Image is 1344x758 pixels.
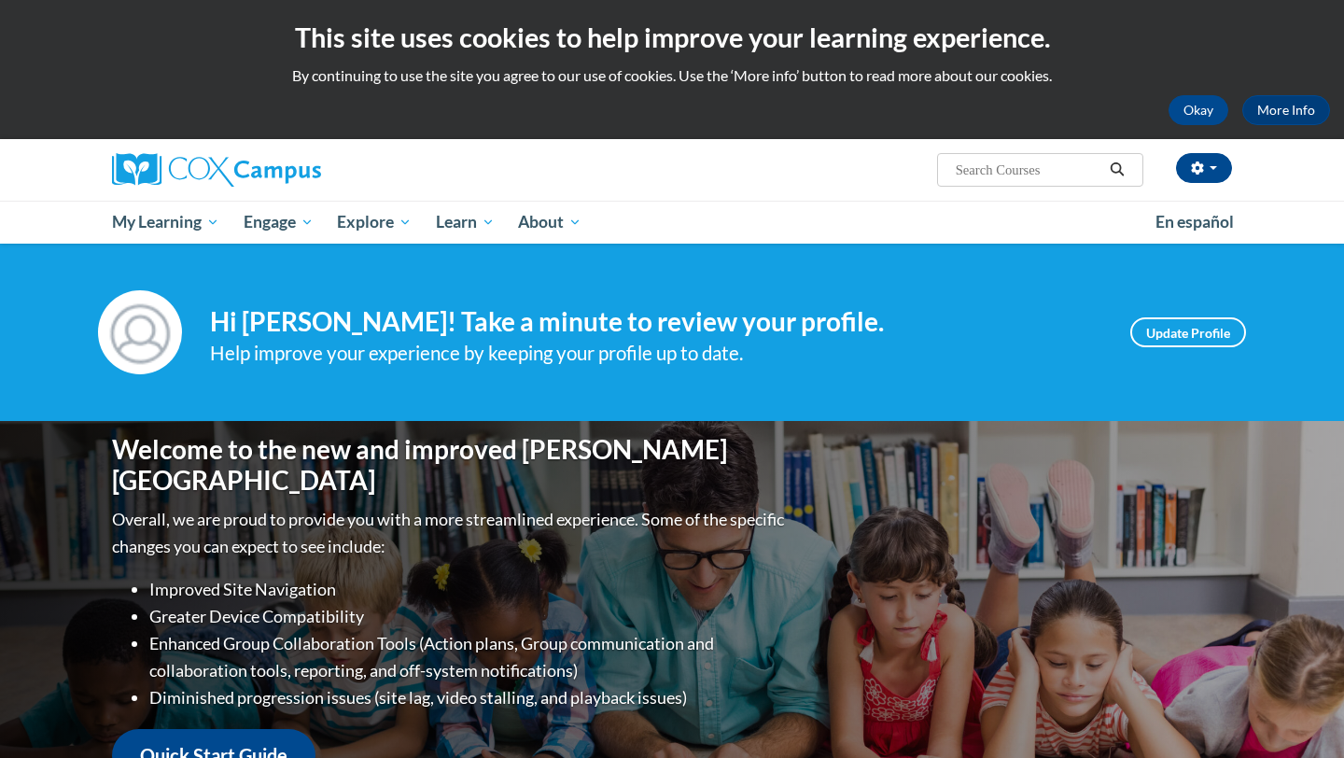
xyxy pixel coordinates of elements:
[149,630,789,684] li: Enhanced Group Collaboration Tools (Action plans, Group communication and collaboration tools, re...
[424,201,507,244] a: Learn
[1130,317,1246,347] a: Update Profile
[100,201,231,244] a: My Learning
[112,211,219,233] span: My Learning
[112,153,467,187] a: Cox Campus
[1155,212,1234,232] span: En español
[1242,95,1330,125] a: More Info
[325,201,424,244] a: Explore
[149,576,789,603] li: Improved Site Navigation
[210,338,1102,369] div: Help improve your experience by keeping your profile up to date.
[518,211,581,233] span: About
[1169,95,1228,125] button: Okay
[1103,159,1131,181] button: Search
[98,290,182,374] img: Profile Image
[149,603,789,630] li: Greater Device Compatibility
[112,506,789,560] p: Overall, we are proud to provide you with a more streamlined experience. Some of the specific cha...
[14,65,1330,86] p: By continuing to use the site you agree to our use of cookies. Use the ‘More info’ button to read...
[1143,203,1246,242] a: En español
[112,153,321,187] img: Cox Campus
[149,684,789,711] li: Diminished progression issues (site lag, video stalling, and playback issues)
[337,211,412,233] span: Explore
[14,19,1330,56] h2: This site uses cookies to help improve your learning experience.
[436,211,495,233] span: Learn
[112,434,789,497] h1: Welcome to the new and improved [PERSON_NAME][GEOGRAPHIC_DATA]
[1176,153,1232,183] button: Account Settings
[84,201,1260,244] div: Main menu
[210,306,1102,338] h4: Hi [PERSON_NAME]! Take a minute to review your profile.
[507,201,595,244] a: About
[244,211,314,233] span: Engage
[1269,683,1329,743] iframe: Button to launch messaging window
[954,159,1103,181] input: Search Courses
[231,201,326,244] a: Engage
